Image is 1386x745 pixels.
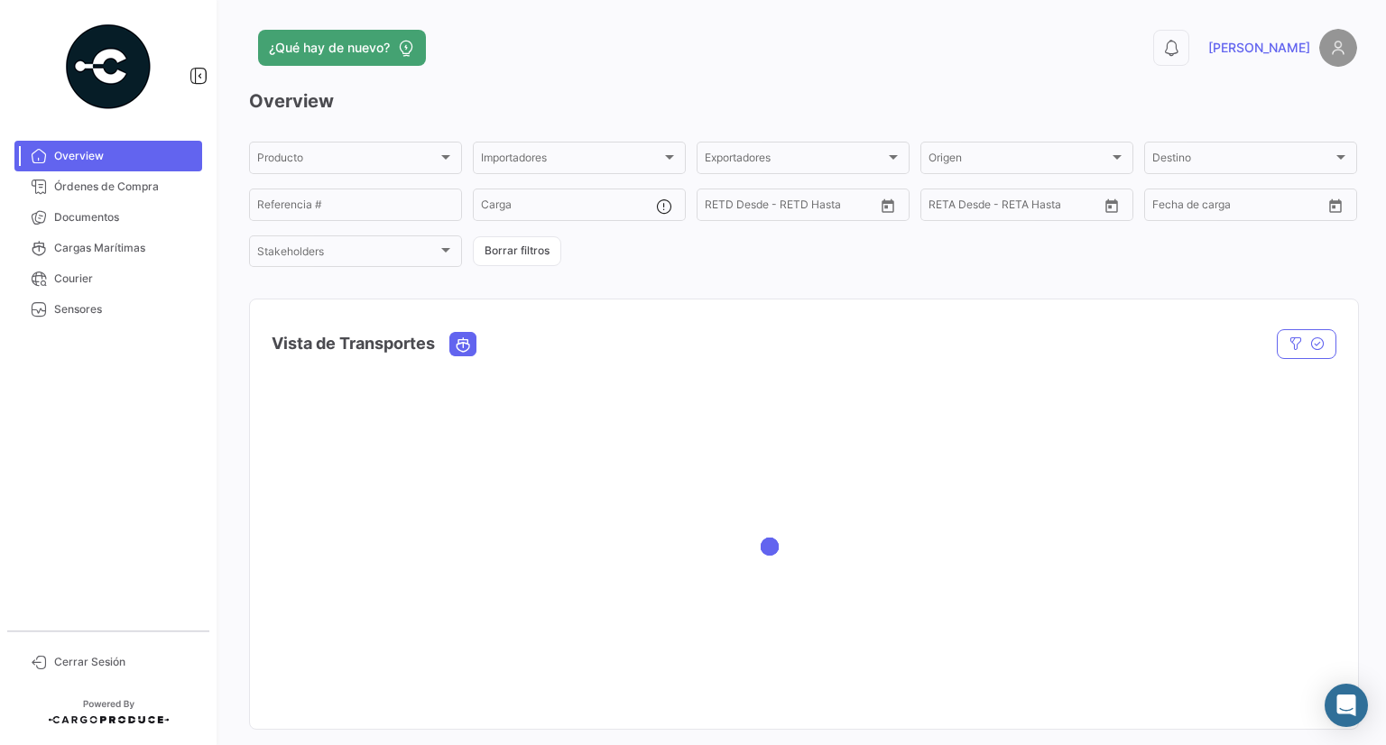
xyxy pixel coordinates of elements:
a: Overview [14,141,202,171]
h3: Overview [249,88,1357,114]
a: Courier [14,263,202,294]
span: Cerrar Sesión [54,654,195,670]
span: Overview [54,148,195,164]
button: Open calendar [874,192,901,219]
img: powered-by.png [63,22,153,112]
span: Órdenes de Compra [54,179,195,195]
span: Exportadores [705,154,885,167]
a: Sensores [14,294,202,325]
input: Hasta [974,201,1055,214]
button: Borrar filtros [473,236,561,266]
button: Ocean [450,333,476,355]
span: Destino [1152,154,1333,167]
span: Producto [257,154,438,167]
a: Órdenes de Compra [14,171,202,202]
button: ¿Qué hay de nuevo? [258,30,426,66]
span: Cargas Marítimas [54,240,195,256]
span: Origen [929,154,1109,167]
img: placeholder-user.png [1319,29,1357,67]
span: Courier [54,271,195,287]
span: [PERSON_NAME] [1208,39,1310,57]
span: ¿Qué hay de nuevo? [269,39,390,57]
input: Desde [1152,201,1185,214]
a: Documentos [14,202,202,233]
span: Documentos [54,209,195,225]
button: Open calendar [1098,192,1125,219]
button: Open calendar [1322,192,1349,219]
span: Importadores [481,154,661,167]
input: Desde [929,201,961,214]
span: Sensores [54,301,195,317]
a: Cargas Marítimas [14,233,202,263]
h4: Vista de Transportes [272,331,435,356]
span: Stakeholders [257,248,438,261]
div: Abrir Intercom Messenger [1325,684,1368,727]
input: Hasta [1197,201,1279,214]
input: Desde [705,201,737,214]
input: Hasta [750,201,831,214]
